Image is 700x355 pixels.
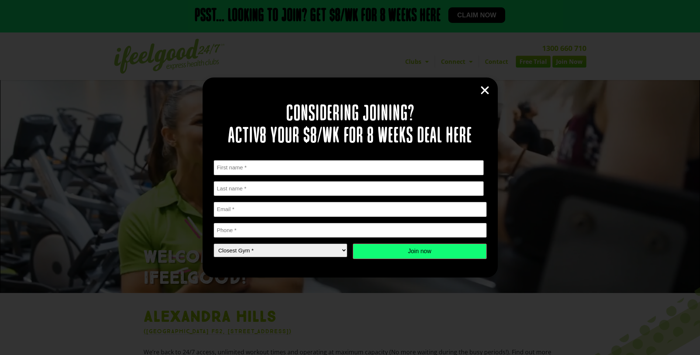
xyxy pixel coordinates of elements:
[214,202,487,217] input: Email *
[353,244,487,259] input: Join now
[214,160,484,175] input: First name *
[214,223,487,238] input: Phone *
[214,103,487,148] h2: Considering joining? Activ8 your $8/wk for 8 weeks deal here
[479,85,490,96] a: Close
[214,181,484,196] input: Last name *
